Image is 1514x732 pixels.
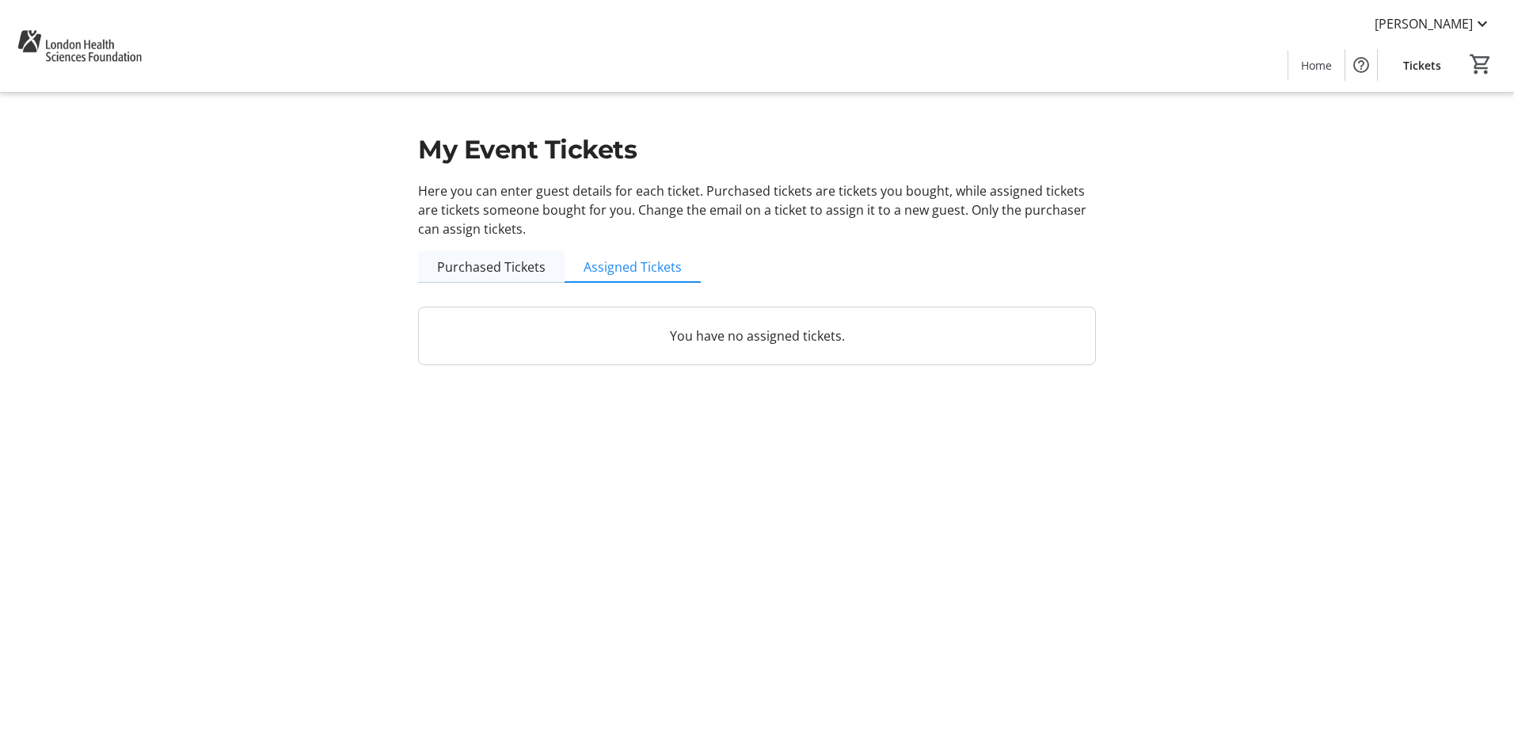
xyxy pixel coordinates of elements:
span: Home [1301,57,1332,74]
span: Tickets [1403,57,1441,74]
span: Purchased Tickets [437,261,546,273]
button: Cart [1466,50,1495,78]
a: Home [1288,51,1345,80]
a: Tickets [1390,51,1454,80]
p: You have no assigned tickets. [438,326,1076,345]
span: Assigned Tickets [584,261,682,273]
span: [PERSON_NAME] [1375,14,1473,33]
button: [PERSON_NAME] [1362,11,1504,36]
p: Here you can enter guest details for each ticket. Purchased tickets are tickets you bought, while... [418,181,1096,238]
h1: My Event Tickets [418,131,1096,169]
button: Help [1345,49,1377,81]
img: London Health Sciences Foundation's Logo [10,6,150,86]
